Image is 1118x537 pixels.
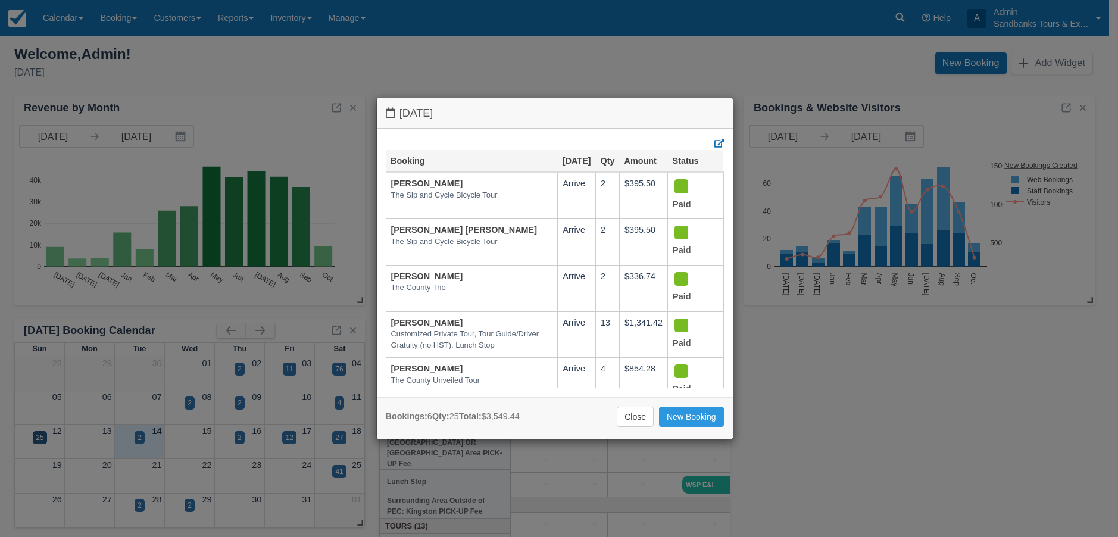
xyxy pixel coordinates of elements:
a: [PERSON_NAME] [391,318,463,327]
td: Arrive [558,358,596,404]
td: $395.50 [620,172,668,218]
div: Paid [673,363,708,399]
a: [PERSON_NAME] [391,271,463,281]
a: Qty [601,156,615,166]
td: Arrive [558,265,596,311]
a: New Booking [659,407,724,427]
td: 2 [596,265,620,311]
div: Paid [673,317,708,353]
td: Arrive [558,172,596,218]
td: 4 [596,358,620,404]
div: Paid [673,270,708,307]
td: $854.28 [620,358,668,404]
a: [DATE] [563,156,591,166]
td: 13 [596,311,620,358]
a: Amount [624,156,657,166]
strong: Total: [459,411,482,421]
em: The Sip and Cycle Bicycle Tour [391,190,553,201]
td: Arrive [558,311,596,358]
em: Customized Private Tour, Tour Guide/Driver Gratuity (no HST), Lunch Stop [391,329,553,351]
td: $336.74 [620,265,668,311]
a: [PERSON_NAME] [PERSON_NAME] [391,225,537,235]
h4: [DATE] [386,107,724,120]
a: Close [617,407,654,427]
a: Booking [391,156,425,166]
div: Paid [673,177,708,214]
em: The County Trio [391,282,553,294]
em: The Sip and Cycle Bicycle Tour [391,236,553,248]
a: [PERSON_NAME] [391,179,463,188]
td: Arrive [558,219,596,266]
a: Status [673,156,699,166]
td: 2 [596,172,620,218]
em: The County Unveiled Tour [391,375,553,386]
strong: Qty: [432,411,449,421]
td: $1,341.42 [620,311,668,358]
div: 6 25 $3,549.44 [386,410,520,423]
strong: Bookings: [386,411,427,421]
td: 2 [596,219,620,266]
a: [PERSON_NAME] [391,364,463,373]
div: Paid [673,224,708,260]
td: $395.50 [620,219,668,266]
